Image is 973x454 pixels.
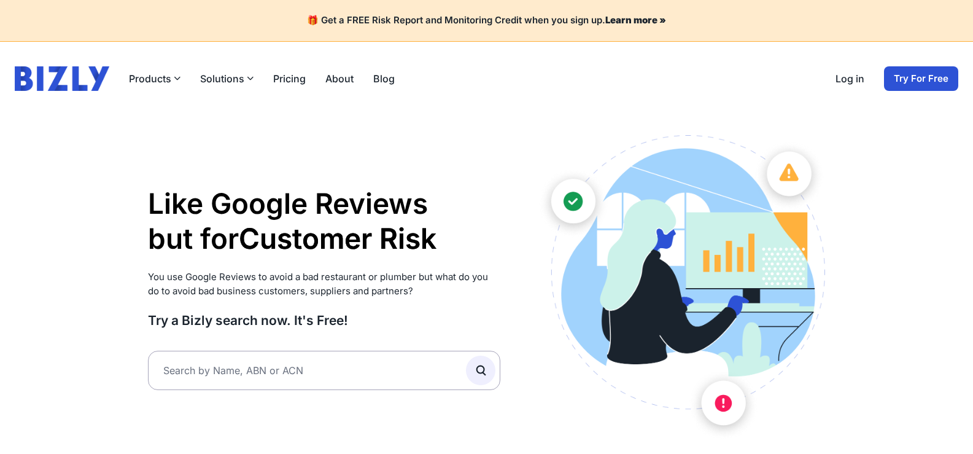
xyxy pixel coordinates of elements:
[148,312,501,329] h3: Try a Bizly search now. It's Free!
[148,270,501,298] p: You use Google Reviews to avoid a bad restaurant or plumber but what do you do to avoid bad busin...
[148,351,501,390] input: Search by Name, ABN or ACN
[884,66,958,91] a: Try For Free
[148,186,501,257] h1: Like Google Reviews but for
[273,71,306,86] a: Pricing
[325,71,354,86] a: About
[239,221,436,257] li: Customer Risk
[605,14,666,26] a: Learn more »
[239,257,436,292] li: Supplier Risk
[15,15,958,26] h4: 🎁 Get a FREE Risk Report and Monitoring Credit when you sign up.
[835,71,864,86] a: Log in
[200,71,254,86] button: Solutions
[373,71,395,86] a: Blog
[129,71,180,86] button: Products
